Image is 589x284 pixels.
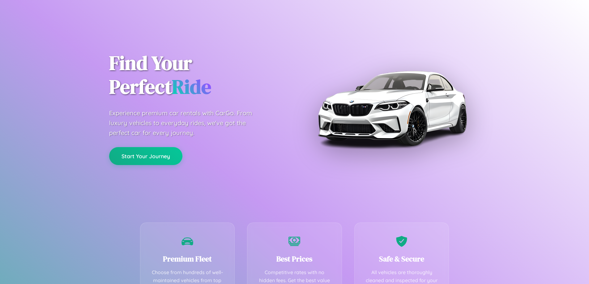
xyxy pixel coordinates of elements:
[109,108,264,138] p: Experience premium car rentals with CarGo. From luxury vehicles to everyday rides, we've got the ...
[109,51,285,99] h1: Find Your Perfect
[150,254,225,264] h3: Premium Fleet
[172,73,211,100] span: Ride
[257,254,332,264] h3: Best Prices
[364,254,440,264] h3: Safe & Secure
[315,31,469,185] img: Premium BMW car rental vehicle
[109,147,182,165] button: Start Your Journey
